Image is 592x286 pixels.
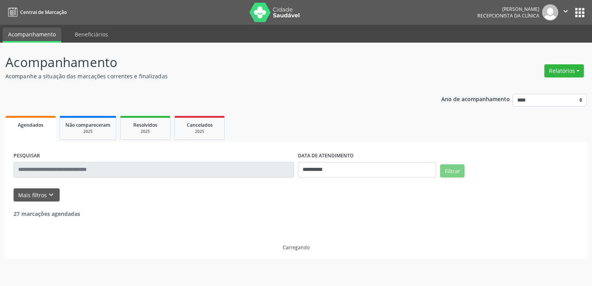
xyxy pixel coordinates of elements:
[573,6,587,19] button: apps
[283,244,310,251] div: Carregando
[14,150,40,162] label: PESQUISAR
[133,122,157,128] span: Resolvidos
[477,6,539,12] div: [PERSON_NAME]
[65,129,110,134] div: 2025
[440,164,465,177] button: Filtrar
[18,122,43,128] span: Agendados
[298,150,354,162] label: DATA DE ATENDIMENTO
[542,4,558,21] img: img
[14,188,60,202] button: Mais filtroskeyboard_arrow_down
[5,72,412,80] p: Acompanhe a situação das marcações correntes e finalizadas
[69,28,114,41] a: Beneficiários
[65,122,110,128] span: Não compareceram
[5,6,67,19] a: Central de Marcação
[14,210,80,217] strong: 27 marcações agendadas
[544,64,584,78] button: Relatórios
[187,122,213,128] span: Cancelados
[180,129,219,134] div: 2025
[20,9,67,16] span: Central de Marcação
[47,191,55,199] i: keyboard_arrow_down
[126,129,165,134] div: 2025
[5,53,412,72] p: Acompanhamento
[561,7,570,16] i: 
[3,28,61,43] a: Acompanhamento
[477,12,539,19] span: Recepcionista da clínica
[558,4,573,21] button: 
[441,94,510,103] p: Ano de acompanhamento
